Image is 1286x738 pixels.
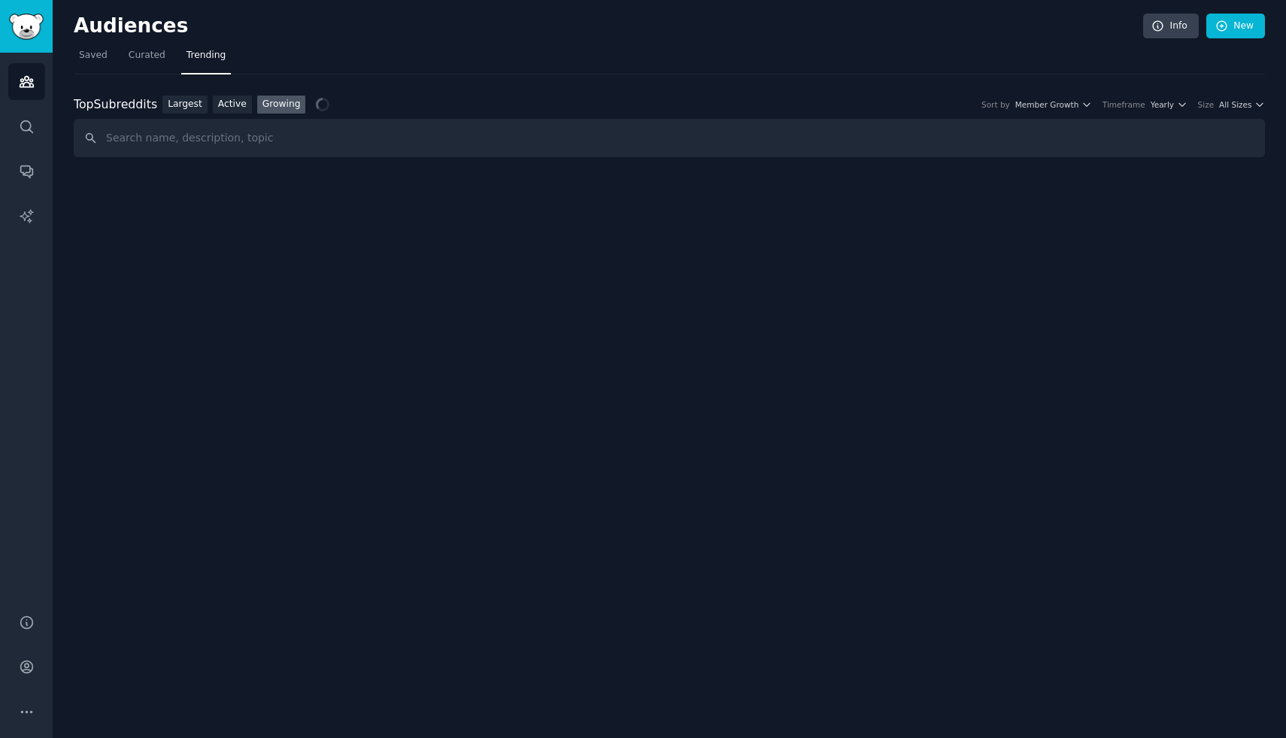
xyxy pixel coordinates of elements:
[1206,14,1265,39] a: New
[9,14,44,40] img: GummySearch logo
[1103,99,1145,110] div: Timeframe
[74,96,157,114] div: Top Subreddits
[1143,14,1199,39] a: Info
[1151,99,1187,110] button: Yearly
[129,49,165,62] span: Curated
[74,44,113,74] a: Saved
[162,96,208,114] a: Largest
[74,14,1143,38] h2: Audiences
[1015,99,1092,110] button: Member Growth
[74,119,1265,157] input: Search name, description, topic
[1198,99,1215,110] div: Size
[181,44,231,74] a: Trending
[1015,99,1079,110] span: Member Growth
[257,96,306,114] a: Growing
[213,96,252,114] a: Active
[1219,99,1251,110] span: All Sizes
[123,44,171,74] a: Curated
[1219,99,1265,110] button: All Sizes
[187,49,226,62] span: Trending
[981,99,1010,110] div: Sort by
[79,49,108,62] span: Saved
[1151,99,1174,110] span: Yearly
